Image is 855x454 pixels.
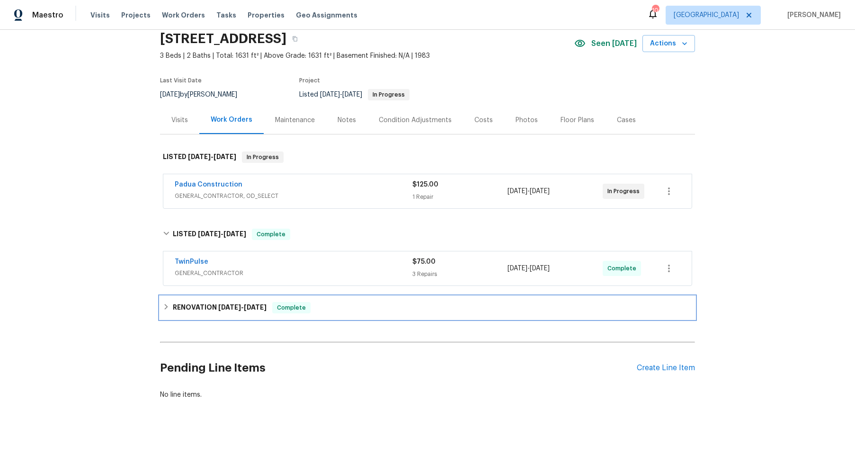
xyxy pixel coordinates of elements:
span: - [320,91,362,98]
div: by [PERSON_NAME] [160,89,249,100]
span: Geo Assignments [296,10,357,20]
span: [DATE] [508,265,527,272]
span: In Progress [243,152,283,162]
span: Actions [650,38,687,50]
div: Condition Adjustments [379,116,452,125]
span: Listed [299,91,410,98]
h2: [STREET_ADDRESS] [160,34,286,44]
span: [DATE] [218,304,241,311]
span: In Progress [607,187,643,196]
span: - [188,153,236,160]
span: [DATE] [214,153,236,160]
div: Notes [338,116,356,125]
div: Costs [474,116,493,125]
span: - [508,264,550,273]
a: Padua Construction [175,181,242,188]
div: Work Orders [211,115,252,125]
div: Photos [516,116,538,125]
span: Properties [248,10,285,20]
span: $125.00 [412,181,438,188]
span: Complete [253,230,289,239]
span: [DATE] [508,188,527,195]
div: 1 Repair [412,192,508,202]
span: [DATE] [530,265,550,272]
span: GENERAL_CONTRACTOR, OD_SELECT [175,191,412,201]
div: LISTED [DATE]-[DATE]Complete [160,219,695,249]
div: No line items. [160,390,695,400]
span: [DATE] [244,304,267,311]
span: Seen [DATE] [591,39,637,48]
span: Projects [121,10,151,20]
span: - [508,187,550,196]
span: GENERAL_CONTRACTOR [175,268,412,278]
span: [DATE] [223,231,246,237]
span: Complete [607,264,640,273]
span: [DATE] [188,153,211,160]
h6: LISTED [173,229,246,240]
button: Copy Address [286,30,303,47]
span: In Progress [369,92,409,98]
span: [DATE] [320,91,340,98]
span: - [198,231,246,237]
div: Floor Plans [561,116,594,125]
span: [DATE] [198,231,221,237]
span: [DATE] [160,91,180,98]
div: 3 Repairs [412,269,508,279]
div: Cases [617,116,636,125]
span: Last Visit Date [160,78,202,83]
button: Actions [642,35,695,53]
h2: Pending Line Items [160,346,637,390]
span: Tasks [216,12,236,18]
span: Project [299,78,320,83]
div: Maintenance [275,116,315,125]
span: [DATE] [530,188,550,195]
span: $75.00 [412,258,436,265]
span: Maestro [32,10,63,20]
div: RENOVATION [DATE]-[DATE]Complete [160,296,695,319]
div: Create Line Item [637,364,695,373]
div: 10 [652,6,659,15]
span: Work Orders [162,10,205,20]
span: [DATE] [342,91,362,98]
span: Complete [273,303,310,312]
span: [PERSON_NAME] [784,10,841,20]
h6: RENOVATION [173,302,267,313]
a: TwinPulse [175,258,208,265]
div: LISTED [DATE]-[DATE]In Progress [160,142,695,172]
span: - [218,304,267,311]
h6: LISTED [163,151,236,163]
span: [GEOGRAPHIC_DATA] [674,10,739,20]
span: 3 Beds | 2 Baths | Total: 1631 ft² | Above Grade: 1631 ft² | Basement Finished: N/A | 1983 [160,51,574,61]
span: Visits [90,10,110,20]
div: Visits [171,116,188,125]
